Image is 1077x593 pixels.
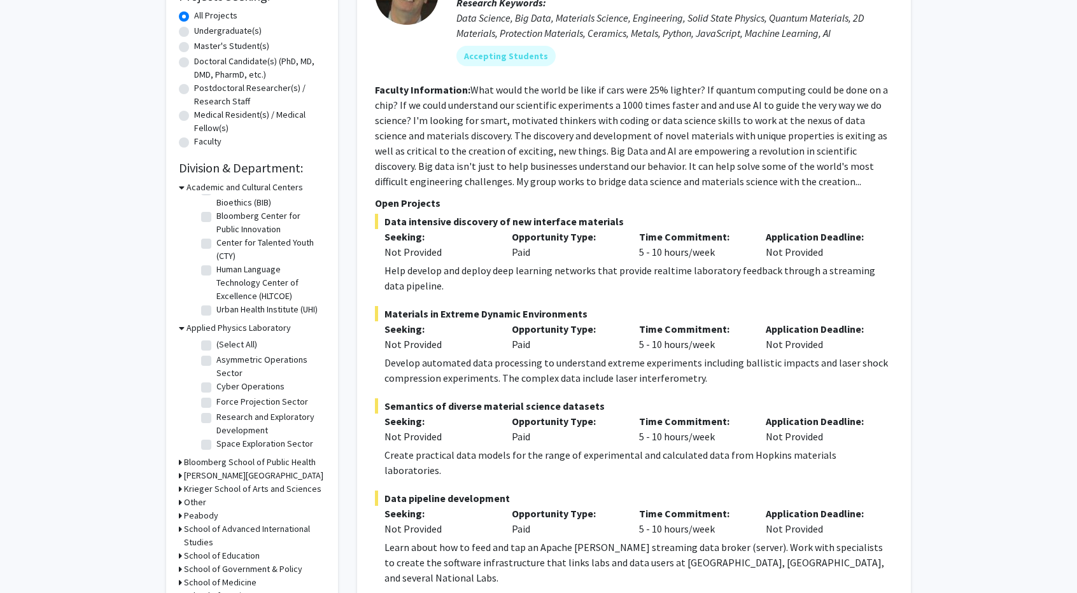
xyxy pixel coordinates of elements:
[384,540,893,585] div: Learn about how to feed and tap an Apache [PERSON_NAME] streaming data broker (server). Work with...
[184,482,321,496] h3: Krieger School of Arts and Sciences
[194,81,325,108] label: Postdoctoral Researcher(s) / Research Staff
[184,576,257,589] h3: School of Medicine
[184,456,316,469] h3: Bloomberg School of Public Health
[512,321,620,337] p: Opportunity Type:
[179,160,325,176] h2: Division & Department:
[384,337,493,352] div: Not Provided
[194,135,222,148] label: Faculty
[384,244,493,260] div: Not Provided
[502,506,630,536] div: Paid
[639,321,747,337] p: Time Commitment:
[766,321,874,337] p: Application Deadline:
[384,521,493,536] div: Not Provided
[639,229,747,244] p: Time Commitment:
[766,506,874,521] p: Application Deadline:
[216,183,322,209] label: Berman Institute of Bioethics (BIB)
[184,496,206,509] h3: Other
[384,229,493,244] p: Seeking:
[512,506,620,521] p: Opportunity Type:
[502,414,630,444] div: Paid
[630,229,757,260] div: 5 - 10 hours/week
[184,522,325,549] h3: School of Advanced International Studies
[194,55,325,81] label: Doctoral Candidate(s) (PhD, MD, DMD, PharmD, etc.)
[384,447,893,478] div: Create practical data models for the range of experimental and calculated data from Hopkins mater...
[375,398,893,414] span: Semantics of diverse material science datasets
[375,195,893,211] p: Open Projects
[766,414,874,429] p: Application Deadline:
[630,321,757,352] div: 5 - 10 hours/week
[630,506,757,536] div: 5 - 10 hours/week
[216,410,322,437] label: Research and Exploratory Development
[187,181,303,194] h3: Academic and Cultural Centers
[756,506,883,536] div: Not Provided
[216,338,257,351] label: (Select All)
[194,39,269,53] label: Master's Student(s)
[756,229,883,260] div: Not Provided
[756,321,883,352] div: Not Provided
[456,46,556,66] mat-chip: Accepting Students
[194,9,237,22] label: All Projects
[502,321,630,352] div: Paid
[384,414,493,429] p: Seeking:
[375,214,893,229] span: Data intensive discovery of new interface materials
[512,229,620,244] p: Opportunity Type:
[502,229,630,260] div: Paid
[184,509,218,522] h3: Peabody
[194,24,262,38] label: Undergraduate(s)
[375,83,888,188] fg-read-more: What would the world be like if cars were 25% lighter? If quantum computing could be done on a ch...
[456,10,893,41] div: Data Science, Big Data, Materials Science, Engineering, Solid State Physics, Quantum Materials, 2...
[766,229,874,244] p: Application Deadline:
[384,355,893,386] div: Develop automated data processing to understand extreme experiments including ballistic impacts a...
[216,395,308,408] label: Force Projection Sector
[216,303,318,316] label: Urban Health Institute (UHI)
[184,549,260,562] h3: School of Education
[187,321,291,335] h3: Applied Physics Laboratory
[10,536,54,583] iframe: Chat
[375,491,893,506] span: Data pipeline development
[512,414,620,429] p: Opportunity Type:
[216,209,322,236] label: Bloomberg Center for Public Innovation
[216,236,322,263] label: Center for Talented Youth (CTY)
[630,414,757,444] div: 5 - 10 hours/week
[216,437,313,450] label: Space Exploration Sector
[184,562,302,576] h3: School of Government & Policy
[194,108,325,135] label: Medical Resident(s) / Medical Fellow(s)
[384,429,493,444] div: Not Provided
[375,83,470,96] b: Faculty Information:
[384,506,493,521] p: Seeking:
[639,414,747,429] p: Time Commitment:
[184,469,323,482] h3: [PERSON_NAME][GEOGRAPHIC_DATA]
[216,380,285,393] label: Cyber Operations
[216,353,322,380] label: Asymmetric Operations Sector
[756,414,883,444] div: Not Provided
[216,263,322,303] label: Human Language Technology Center of Excellence (HLTCOE)
[639,506,747,521] p: Time Commitment:
[384,263,893,293] div: Help develop and deploy deep learning networks that provide realtime laboratory feedback through ...
[375,306,893,321] span: Materials in Extreme Dynamic Environments
[384,321,493,337] p: Seeking:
